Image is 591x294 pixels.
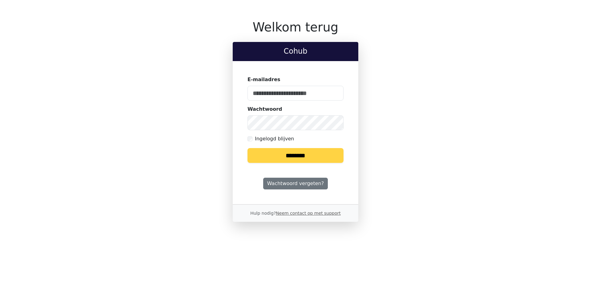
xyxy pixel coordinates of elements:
[247,76,280,83] label: E-mailadres
[276,211,340,216] a: Neem contact op met support
[233,20,358,35] h1: Welkom terug
[247,106,282,113] label: Wachtwoord
[255,135,294,143] label: Ingelogd blijven
[250,211,341,216] small: Hulp nodig?
[238,47,353,56] h2: Cohub
[263,178,328,189] a: Wachtwoord vergeten?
